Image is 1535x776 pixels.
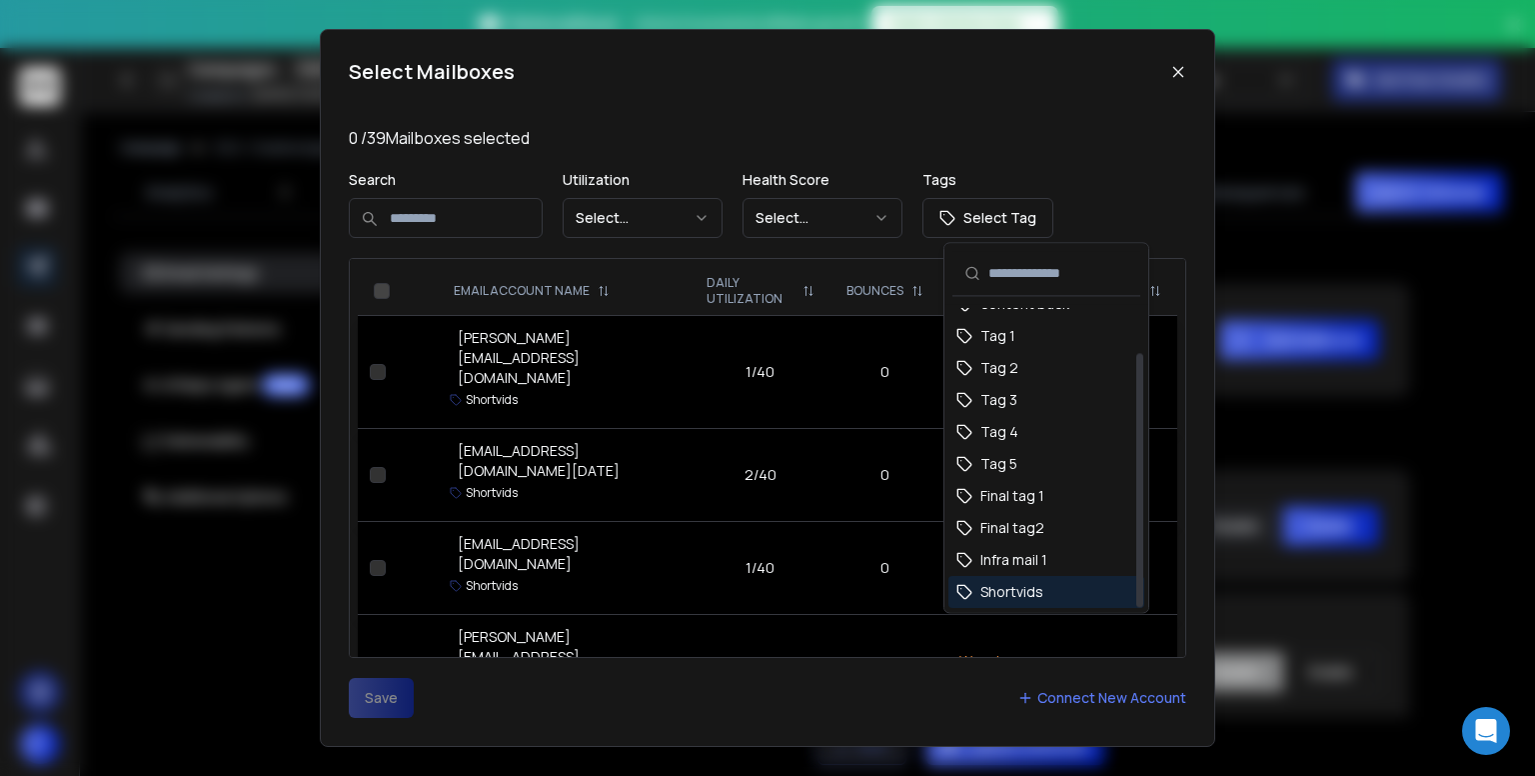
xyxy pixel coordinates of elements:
[922,170,1053,190] p: Tags
[980,326,1015,346] span: Tag 1
[922,198,1053,238] button: Select Tag
[743,198,902,238] button: Select...
[980,454,1017,474] span: Tag 5
[980,582,1043,602] span: Shortvids
[980,518,1044,538] span: Final tag2
[980,358,1018,378] span: Tag 2
[980,294,1069,314] span: content buck
[1462,707,1510,755] div: Open Intercom Messenger
[349,170,543,190] p: Search
[980,486,1044,506] span: Final tag 1
[980,550,1047,570] span: Infra mail 1
[743,170,902,190] p: Health Score
[563,170,723,190] p: Utilization
[980,422,1018,442] span: Tag 4
[563,198,723,238] button: Select...
[349,126,1186,150] p: 0 / 39 Mailboxes selected
[980,390,1017,410] span: Tag 3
